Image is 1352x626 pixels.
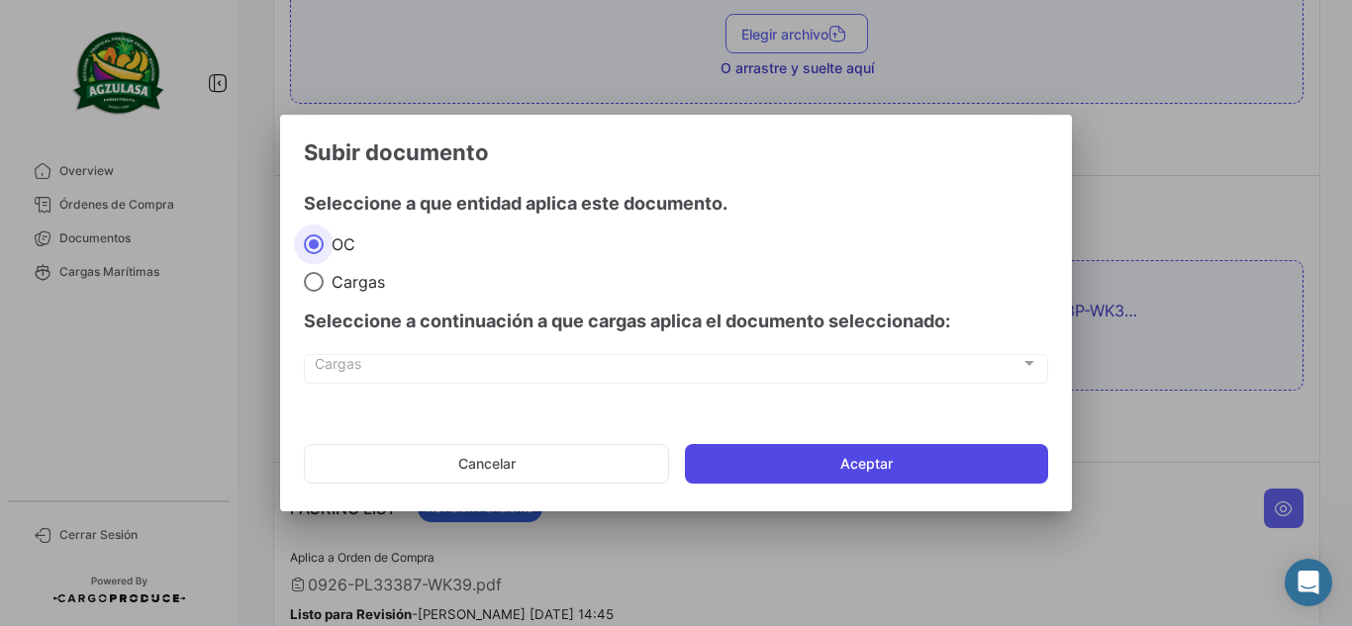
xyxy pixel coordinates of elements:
span: Cargas [324,272,385,292]
h4: Seleccione a que entidad aplica este documento. [304,190,1048,218]
span: OC [324,234,355,254]
h4: Seleccione a continuación a que cargas aplica el documento seleccionado: [304,308,1048,335]
h3: Subir documento [304,138,1048,166]
button: Aceptar [685,444,1048,484]
div: Abrir Intercom Messenger [1285,559,1332,606]
button: Cancelar [304,444,669,484]
span: Cargas [315,359,1020,376]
